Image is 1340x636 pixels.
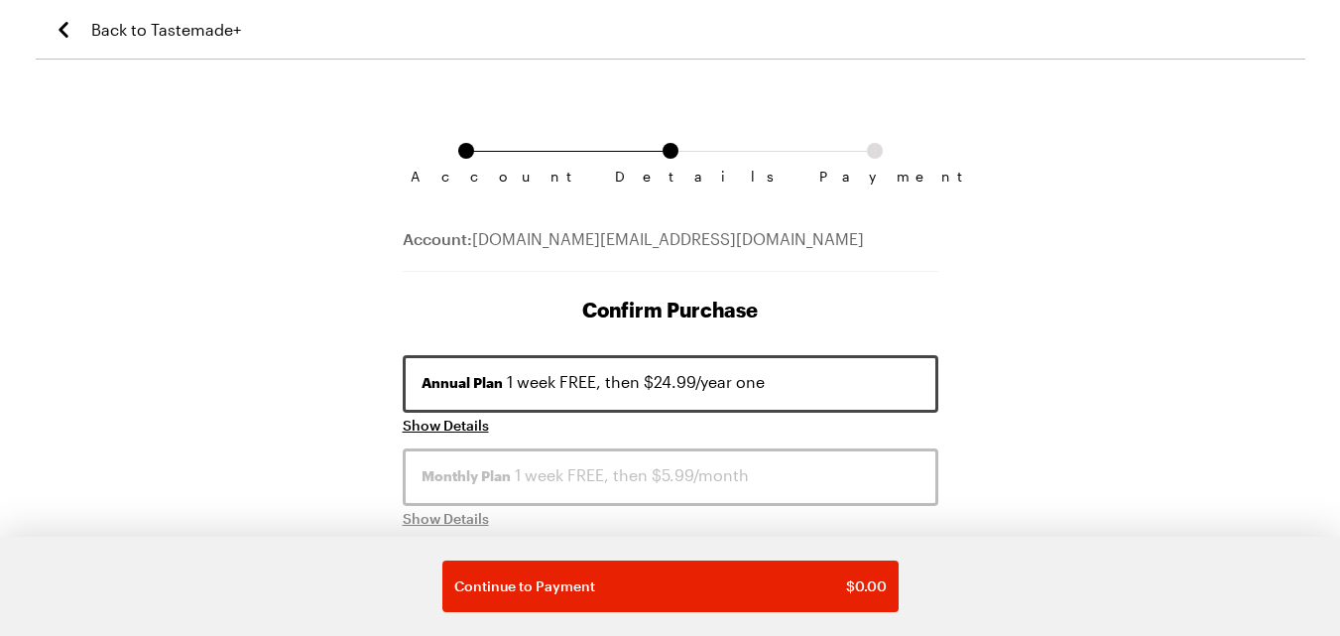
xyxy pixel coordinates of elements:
div: 1 week FREE, then $24.99/year one [422,370,919,394]
span: Continue to Payment [454,576,595,596]
span: Annual Plan [422,373,503,393]
span: Details [615,169,726,185]
h1: Confirm Purchase [403,296,938,323]
button: Annual Plan 1 week FREE, then $24.99/year one [403,355,938,413]
span: Payment [819,169,930,185]
button: Continue to Payment$0.00 [442,561,899,612]
div: [DOMAIN_NAME][EMAIL_ADDRESS][DOMAIN_NAME] [403,227,938,272]
span: Monthly Plan [422,466,511,486]
span: Account: [403,229,472,248]
span: Back to Tastemade+ [91,18,241,42]
button: Show Details [403,416,489,436]
span: Show Details [403,509,489,529]
button: Monthly Plan 1 week FREE, then $5.99/month [403,448,938,506]
ol: Subscription checkout form navigation [403,143,938,169]
span: $ 0.00 [846,576,887,596]
div: 1 week FREE, then $5.99/month [422,463,919,487]
span: Account [411,169,522,185]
